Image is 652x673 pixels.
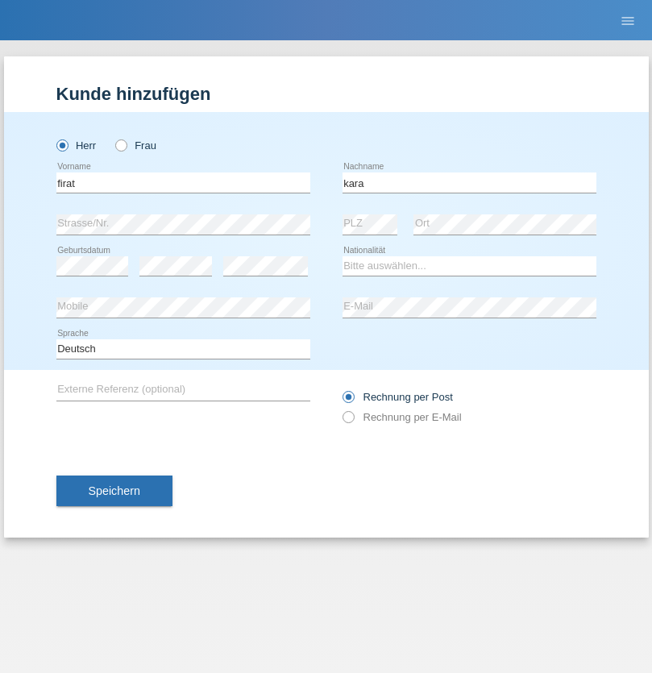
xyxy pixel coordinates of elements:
[115,139,156,152] label: Frau
[115,139,126,150] input: Frau
[56,476,172,506] button: Speichern
[343,411,353,431] input: Rechnung per E-Mail
[343,391,353,411] input: Rechnung per Post
[343,411,462,423] label: Rechnung per E-Mail
[56,84,596,104] h1: Kunde hinzufügen
[89,484,140,497] span: Speichern
[343,391,453,403] label: Rechnung per Post
[612,15,644,25] a: menu
[620,13,636,29] i: menu
[56,139,97,152] label: Herr
[56,139,67,150] input: Herr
